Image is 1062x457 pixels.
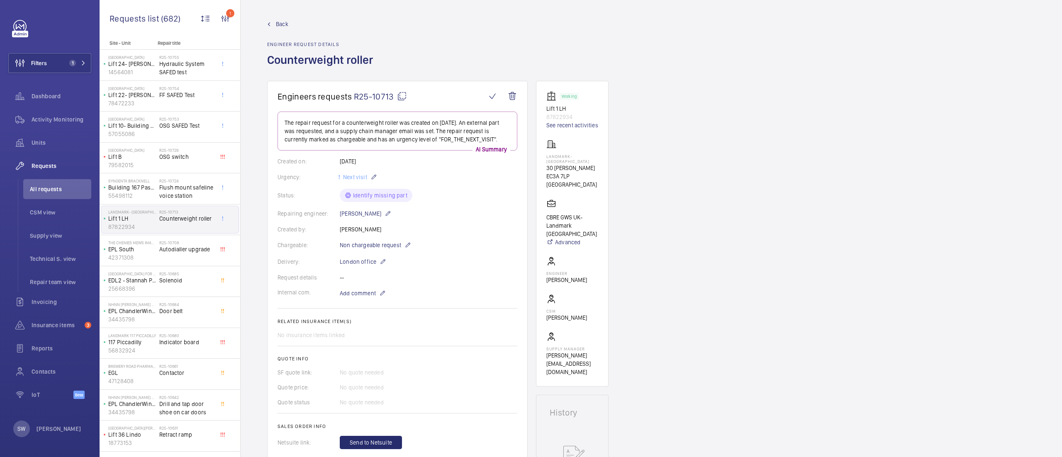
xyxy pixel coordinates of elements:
[69,60,76,66] span: 1
[159,60,214,76] span: Hydraulic System SAFED test
[108,315,156,323] p: 34435798
[159,338,214,346] span: Indicator board
[267,52,378,81] h1: Counterweight roller
[546,238,598,246] a: Advanced
[546,91,560,101] img: elevator.svg
[159,240,214,245] h2: R25-10708
[546,105,598,113] p: Lift 1 LH
[30,231,91,240] span: Supply view
[108,425,156,430] p: [GEOGRAPHIC_DATA][PERSON_NAME]
[108,91,156,99] p: Lift 22- [PERSON_NAME] Wing Back Lift Building 201
[108,153,156,161] p: Lift B
[546,309,587,314] p: CSM
[546,172,598,189] p: EC3A 7LP [GEOGRAPHIC_DATA]
[108,284,156,293] p: 25668396
[37,425,81,433] p: [PERSON_NAME]
[159,425,214,430] h2: R25-10631
[159,302,214,307] h2: R25-10684
[340,289,376,297] span: Add comment
[108,148,156,153] p: [GEOGRAPHIC_DATA]
[159,271,214,276] h2: R25-10685
[108,178,156,183] p: Syngenta Bracknell
[32,321,81,329] span: Insurance items
[30,255,91,263] span: Technical S. view
[73,391,85,399] span: Beta
[546,213,598,238] p: CBRE GWS UK- Landmark [GEOGRAPHIC_DATA]
[31,59,47,67] span: Filters
[30,278,91,286] span: Repair team view
[32,344,91,352] span: Reports
[159,86,214,91] h2: R25-10754
[546,164,598,172] p: 30 [PERSON_NAME]
[85,322,91,328] span: 3
[350,438,392,447] span: Send to Netsuite
[108,214,156,223] p: Lift 1 LH
[108,439,156,447] p: 18773153
[278,423,517,429] h2: Sales order info
[32,115,91,124] span: Activity Monitoring
[159,430,214,439] span: Retract ramp
[159,209,214,214] h2: R25-10713
[159,364,214,369] h2: R25-10661
[354,91,407,102] span: R25-10713
[285,119,510,143] p: The repair request for a counterweight roller was created on [DATE]. An external part was request...
[159,369,214,377] span: Contactor
[159,55,214,60] h2: R25-10755
[108,223,156,231] p: 87822934
[546,314,587,322] p: [PERSON_NAME]
[276,20,288,28] span: Back
[108,302,156,307] p: NHNN [PERSON_NAME] Wing
[341,174,367,180] span: Next visit
[562,95,577,98] p: Working
[32,391,73,399] span: IoT
[159,117,214,122] h2: R25-10753
[546,276,587,284] p: [PERSON_NAME]
[159,178,214,183] h2: R25-10724
[108,60,156,68] p: Lift 24- [PERSON_NAME] Wing External Glass Building 201
[159,153,214,161] span: OSG switch
[108,276,156,284] p: EDL2 - Stannah Platform (By Café)
[158,40,212,46] p: Repair title
[108,377,156,385] p: 47128408
[108,117,156,122] p: [GEOGRAPHIC_DATA]
[546,154,598,164] p: Landmark- [GEOGRAPHIC_DATA]
[32,139,91,147] span: Units
[108,130,156,138] p: 57055086
[159,333,214,338] h2: R25-10680
[108,209,156,214] p: Landmark- [GEOGRAPHIC_DATA]
[108,55,156,60] p: [GEOGRAPHIC_DATA]
[159,148,214,153] h2: R25-10729
[108,307,156,315] p: EPL ChandlerWing LH 20
[159,395,214,400] h2: R25-10642
[108,369,156,377] p: EGL
[30,208,91,216] span: CSM view
[550,408,595,417] h1: History
[278,356,517,362] h2: Quote info
[159,122,214,130] span: OSG SAFED Test
[546,271,587,276] p: Engineer
[108,271,156,276] p: [GEOGRAPHIC_DATA] for Integrated Medicine ([GEOGRAPHIC_DATA])
[30,185,91,193] span: All requests
[108,430,156,439] p: Lift 36 Lindo
[32,162,91,170] span: Requests
[8,53,91,73] button: Filters1
[340,241,401,249] span: Non chargeable request
[32,367,91,376] span: Contacts
[278,91,352,102] span: Engineers requests
[159,183,214,200] span: Flush mount safeline voice station
[546,113,598,121] p: 87822934
[32,298,91,306] span: Invoicing
[108,245,156,253] p: EPL South
[278,318,517,324] h2: Related insurance item(s)
[159,276,214,284] span: Solenoid
[546,121,598,129] a: See recent activities
[340,209,391,219] p: [PERSON_NAME]
[159,307,214,315] span: Door belt
[17,425,25,433] p: SW
[108,99,156,107] p: 78472233
[108,161,156,169] p: 79582015
[32,92,91,100] span: Dashboard
[108,86,156,91] p: [GEOGRAPHIC_DATA]
[159,214,214,223] span: Counterweight roller
[159,400,214,416] span: Drill and tap door shoe on car doors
